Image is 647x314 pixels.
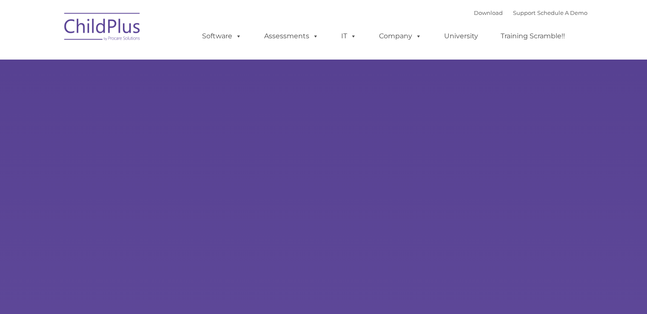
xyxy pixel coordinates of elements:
a: Software [194,28,250,45]
a: University [436,28,487,45]
a: Schedule A Demo [537,9,587,16]
a: Assessments [256,28,327,45]
img: ChildPlus by Procare Solutions [60,7,145,49]
a: Support [513,9,536,16]
a: Download [474,9,503,16]
font: | [474,9,587,16]
a: Company [371,28,430,45]
a: IT [333,28,365,45]
a: Training Scramble!! [492,28,573,45]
